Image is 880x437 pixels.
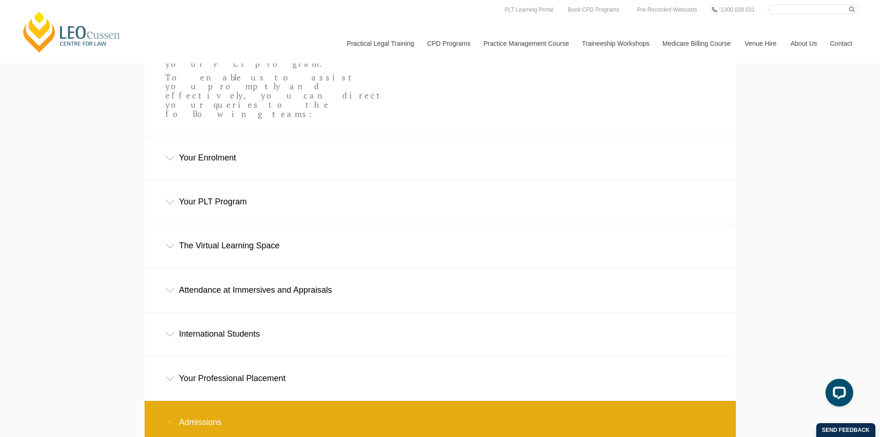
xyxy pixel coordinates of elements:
[340,24,420,63] a: Practical Legal Training
[655,24,738,63] a: Medicare Billing Course
[818,375,857,414] iframe: LiveChat chat widget
[145,313,736,356] div: International Students
[165,73,386,119] p: To enable us to assist you promptly and effectively, you can direct your queries to the following...
[565,5,621,15] a: Book CPD Programs
[721,6,754,13] span: 1300 039 031
[145,357,736,400] div: Your Professional Placement
[145,224,736,267] div: The Virtual Learning Space
[165,32,386,68] p: The [PERSON_NAME] team are here to assist and support you through your PLT program.
[738,24,783,63] a: Venue Hire
[635,5,700,15] a: Pre-Recorded Webcasts
[145,136,736,179] div: Your Enrolment
[145,269,736,312] div: Attendance at Immersives and Appraisals
[420,24,476,63] a: CPD Programs
[21,10,123,54] a: [PERSON_NAME] Centre for Law
[575,24,655,63] a: Traineeship Workshops
[718,5,757,15] a: 1300 039 031
[145,180,736,223] div: Your PLT Program
[477,24,575,63] a: Practice Management Course
[502,5,556,15] a: PLT Learning Portal
[783,24,823,63] a: About Us
[823,24,859,63] a: Contact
